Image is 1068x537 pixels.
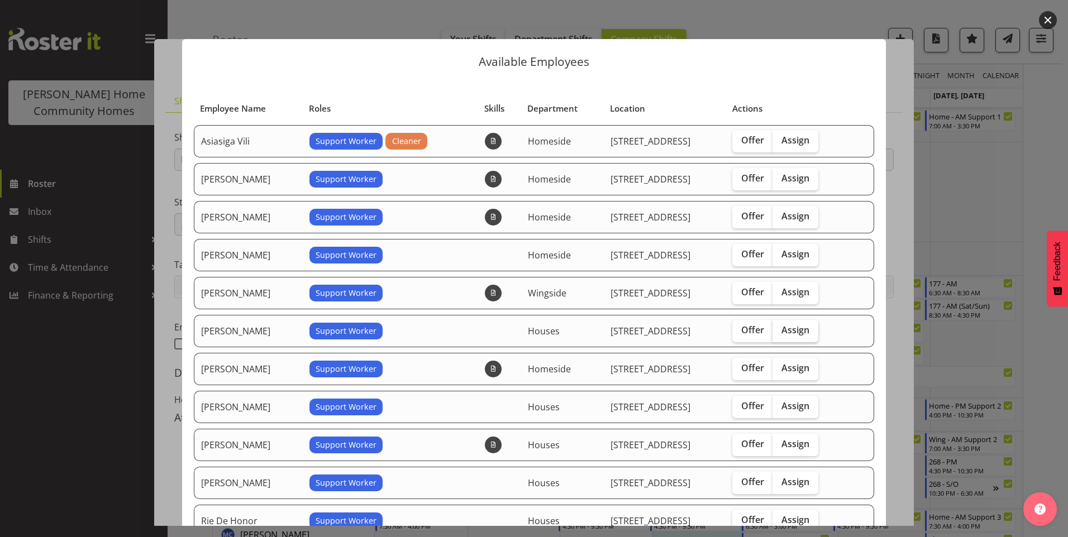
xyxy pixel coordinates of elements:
[611,363,690,375] span: [STREET_ADDRESS]
[781,476,809,487] span: Assign
[781,210,809,222] span: Assign
[781,324,809,335] span: Assign
[611,401,690,413] span: [STREET_ADDRESS]
[194,315,303,347] td: [PERSON_NAME]
[1052,242,1062,281] span: Feedback
[528,363,571,375] span: Homeside
[781,514,809,525] span: Assign
[741,135,764,146] span: Offer
[741,286,764,298] span: Offer
[528,173,571,185] span: Homeside
[316,515,376,527] span: Support Worker
[741,324,764,335] span: Offer
[528,477,560,489] span: Houses
[194,467,303,499] td: [PERSON_NAME]
[611,325,690,337] span: [STREET_ADDRESS]
[781,286,809,298] span: Assign
[611,439,690,451] span: [STREET_ADDRESS]
[781,438,809,449] span: Assign
[611,515,690,527] span: [STREET_ADDRESS]
[741,476,764,487] span: Offer
[611,173,690,185] span: [STREET_ADDRESS]
[741,248,764,260] span: Offer
[316,439,376,451] span: Support Worker
[484,102,504,115] span: Skills
[528,211,571,223] span: Homeside
[194,125,303,157] td: Asiasiga Vili
[611,477,690,489] span: [STREET_ADDRESS]
[194,239,303,271] td: [PERSON_NAME]
[611,287,690,299] span: [STREET_ADDRESS]
[316,173,376,185] span: Support Worker
[194,391,303,423] td: [PERSON_NAME]
[611,135,690,147] span: [STREET_ADDRESS]
[781,400,809,411] span: Assign
[316,249,376,261] span: Support Worker
[193,56,875,68] p: Available Employees
[611,249,690,261] span: [STREET_ADDRESS]
[316,401,376,413] span: Support Worker
[392,135,421,147] span: Cleaner
[741,514,764,525] span: Offer
[741,210,764,222] span: Offer
[528,135,571,147] span: Homeside
[316,135,376,147] span: Support Worker
[194,505,303,537] td: Rie De Honor
[741,438,764,449] span: Offer
[194,353,303,385] td: [PERSON_NAME]
[1047,231,1068,306] button: Feedback - Show survey
[194,163,303,195] td: [PERSON_NAME]
[316,363,376,375] span: Support Worker
[781,248,809,260] span: Assign
[309,102,331,115] span: Roles
[528,401,560,413] span: Houses
[194,277,303,309] td: [PERSON_NAME]
[194,201,303,233] td: [PERSON_NAME]
[528,249,571,261] span: Homeside
[200,102,266,115] span: Employee Name
[611,211,690,223] span: [STREET_ADDRESS]
[528,325,560,337] span: Houses
[316,287,376,299] span: Support Worker
[741,362,764,373] span: Offer
[781,172,809,184] span: Assign
[316,477,376,489] span: Support Worker
[316,211,376,223] span: Support Worker
[781,362,809,373] span: Assign
[732,102,762,115] span: Actions
[194,429,303,461] td: [PERSON_NAME]
[528,287,566,299] span: Wingside
[610,102,645,115] span: Location
[316,325,376,337] span: Support Worker
[528,439,560,451] span: Houses
[741,172,764,184] span: Offer
[781,135,809,146] span: Assign
[528,515,560,527] span: Houses
[527,102,578,115] span: Department
[1034,504,1046,515] img: help-xxl-2.png
[741,400,764,411] span: Offer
